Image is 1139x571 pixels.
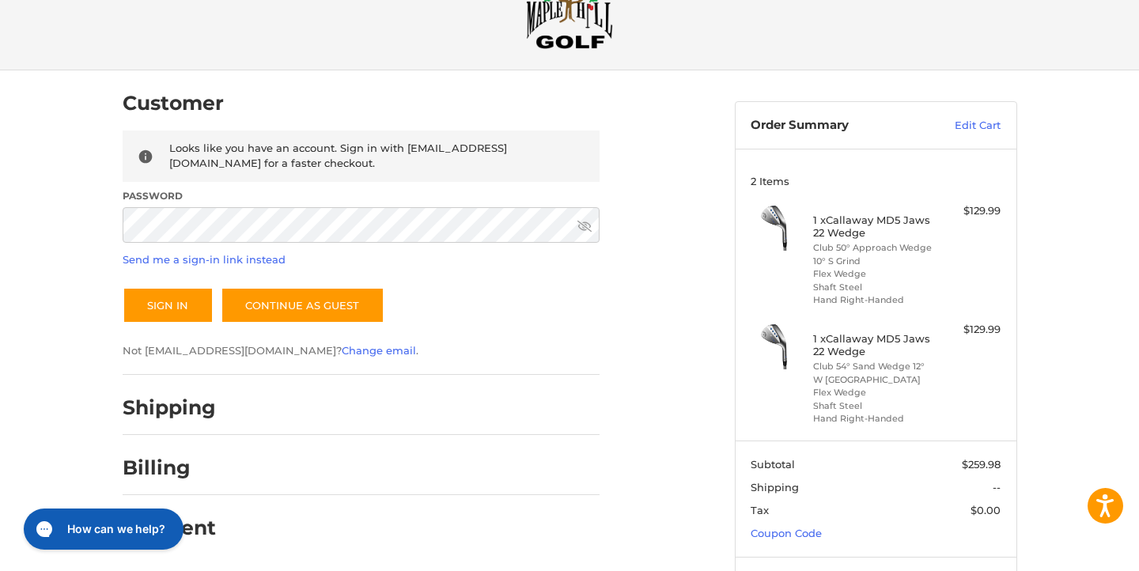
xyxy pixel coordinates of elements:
[751,481,799,493] span: Shipping
[751,527,822,539] a: Coupon Code
[813,267,934,281] li: Flex Wedge
[971,504,1001,516] span: $0.00
[813,399,934,413] li: Shaft Steel
[751,504,769,516] span: Tax
[123,189,600,203] label: Password
[813,214,934,240] h4: 1 x Callaway MD5 Jaws 22 Wedge
[123,253,286,266] a: Send me a sign-in link instead
[921,118,1001,134] a: Edit Cart
[938,203,1001,219] div: $129.99
[16,503,188,555] iframe: Gorgias live chat messenger
[813,360,934,386] li: Club 54° Sand Wedge 12° W [GEOGRAPHIC_DATA]
[813,332,934,358] h4: 1 x Callaway MD5 Jaws 22 Wedge
[938,322,1001,338] div: $129.99
[962,458,1001,471] span: $259.98
[342,344,416,357] a: Change email
[751,175,1001,187] h3: 2 Items
[751,458,795,471] span: Subtotal
[813,281,934,294] li: Shaft Steel
[123,395,216,420] h2: Shipping
[123,287,214,323] button: Sign In
[123,91,224,115] h2: Customer
[123,456,215,480] h2: Billing
[221,287,384,323] a: Continue as guest
[813,412,934,425] li: Hand Right-Handed
[813,386,934,399] li: Flex Wedge
[169,142,507,170] span: Looks like you have an account. Sign in with [EMAIL_ADDRESS][DOMAIN_NAME] for a faster checkout.
[123,343,600,359] p: Not [EMAIL_ADDRESS][DOMAIN_NAME]? .
[813,293,934,307] li: Hand Right-Handed
[751,118,921,134] h3: Order Summary
[813,241,934,267] li: Club 50° Approach Wedge 10° S Grind
[993,481,1001,493] span: --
